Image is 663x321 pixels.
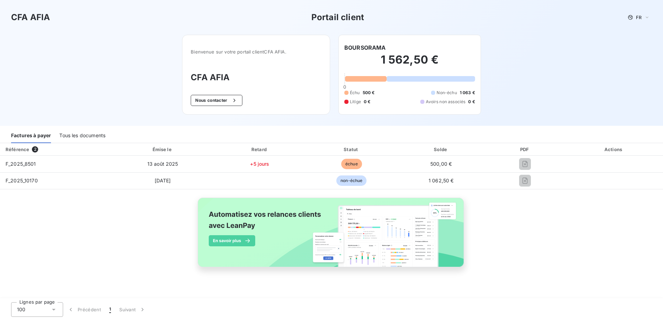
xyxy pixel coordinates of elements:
span: Bienvenue sur votre portail client CFA AFIA . [191,49,321,55]
div: Factures à payer [11,129,51,143]
span: Litige [350,99,361,105]
span: 0 € [364,99,370,105]
button: 1 [105,302,115,317]
button: Nous contacter [191,95,242,106]
h3: CFA AFIA [11,11,50,24]
span: F_2025_10170 [6,178,38,183]
div: Actions [566,146,662,153]
button: Suivant [115,302,150,317]
span: +5 jours [250,161,269,167]
span: 500,00 € [430,161,452,167]
span: Non-échu [437,90,457,96]
span: [DATE] [155,178,171,183]
div: Solde [398,146,484,153]
div: Tous les documents [59,129,105,143]
span: 0 € [468,99,475,105]
span: FR [636,15,642,20]
span: 2 [32,146,38,153]
span: 1 [109,306,111,313]
span: Échu [350,90,360,96]
h3: CFA AFIA [191,71,321,84]
h3: Portail client [311,11,364,24]
button: Précédent [63,302,105,317]
span: 500 € [363,90,375,96]
span: 100 [17,306,25,313]
div: Statut [308,146,396,153]
div: PDF [487,146,563,153]
span: échue [341,159,362,169]
span: F_2025_8501 [6,161,36,167]
span: 1 063 € [460,90,475,96]
div: Émise le [113,146,212,153]
span: non-échue [336,175,367,186]
h2: 1 562,50 € [344,53,475,74]
span: 0 [343,84,346,90]
span: Avoirs non associés [426,99,465,105]
h6: BOURSORAMA [344,43,386,52]
div: Retard [215,146,305,153]
img: banner [191,194,472,279]
span: 1 062,50 € [429,178,454,183]
span: 13 août 2025 [147,161,178,167]
div: Référence [6,147,29,152]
